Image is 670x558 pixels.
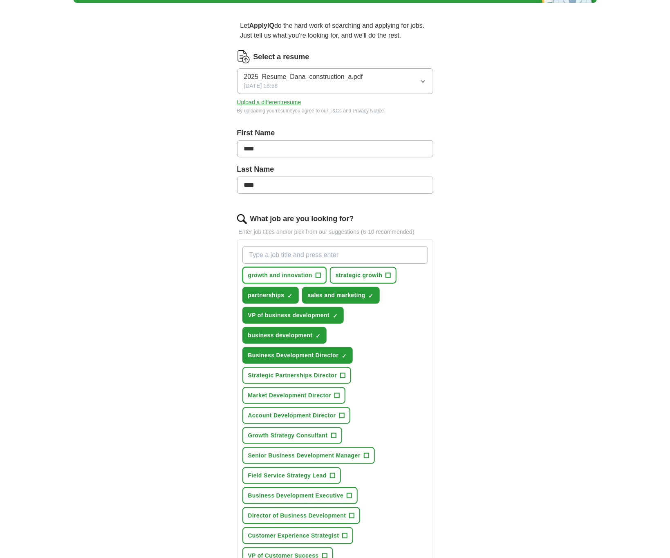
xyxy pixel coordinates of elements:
[308,291,365,300] span: sales and marketing
[250,213,354,224] label: What job are you looking for?
[237,128,433,139] label: First Name
[316,333,320,339] span: ✓
[248,511,346,520] span: Director of Business Development
[248,471,327,480] span: Field Service Strategy Lead
[248,291,285,300] span: partnerships
[330,267,397,284] button: strategic growth
[242,267,327,284] button: growth and innovation
[242,527,354,544] button: Customer Experience Strategist
[237,214,247,224] img: search.png
[248,271,312,280] span: growth and innovation
[242,387,346,404] button: Market Development Director
[248,411,336,420] span: Account Development Director
[242,287,299,304] button: partnerships✓
[353,108,384,114] a: Privacy Notice
[242,447,375,464] button: Senior Business Development Manager
[249,22,274,29] strong: ApplyIQ
[237,228,433,236] p: Enter job titles and/or pick from our suggestions (6-10 recommended)
[237,107,433,114] div: By uploading your resume you agree to our and .
[248,311,329,320] span: VP of business development
[242,327,327,344] button: business development✓
[248,431,328,440] span: Growth Strategy Consultant
[242,427,342,444] button: Growth Strategy Consultant
[253,52,309,63] label: Select a resume
[333,313,338,319] span: ✓
[302,287,380,304] button: sales and marketing✓
[242,367,352,384] button: Strategic Partnerships Director
[237,98,301,107] button: Upload a differentresume
[237,68,433,94] button: 2025_Resume_Dana_construction_a.pdf[DATE] 18:58
[242,247,428,264] input: Type a job title and press enter
[248,451,361,460] span: Senior Business Development Manager
[342,353,347,359] span: ✓
[237,164,433,175] label: Last Name
[288,293,293,299] span: ✓
[248,331,313,340] span: business development
[248,351,339,360] span: Business Development Director
[248,391,332,400] span: Market Development Director
[237,50,250,63] img: CV Icon
[242,507,361,524] button: Director of Business Development
[237,18,433,44] p: Let do the hard work of searching and applying for jobs. Just tell us what you're looking for, an...
[242,487,358,504] button: Business Development Executive
[244,72,363,82] span: 2025_Resume_Dana_construction_a.pdf
[242,467,341,484] button: Field Service Strategy Lead
[248,371,337,380] span: Strategic Partnerships Director
[336,271,383,280] span: strategic growth
[248,531,339,540] span: Customer Experience Strategist
[242,307,344,324] button: VP of business development✓
[244,82,278,90] span: [DATE] 18:58
[242,407,350,424] button: Account Development Director
[369,293,374,299] span: ✓
[329,108,342,114] a: T&Cs
[242,347,353,364] button: Business Development Director✓
[248,491,344,500] span: Business Development Executive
